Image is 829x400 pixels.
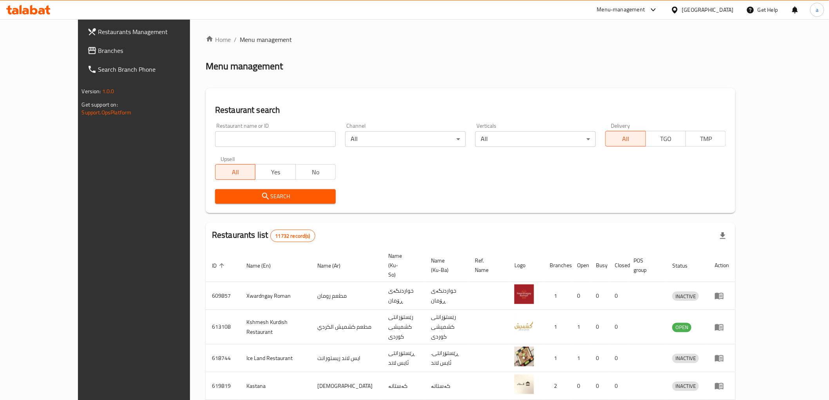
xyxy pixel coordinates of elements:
[608,344,627,372] td: 0
[715,322,729,332] div: Menu
[590,372,608,400] td: 0
[206,344,240,372] td: 618744
[543,282,571,310] td: 1
[98,27,210,36] span: Restaurants Management
[206,310,240,344] td: 613108
[649,133,683,145] span: TGO
[215,104,726,116] h2: Restaurant search
[608,310,627,344] td: 0
[81,22,216,41] a: Restaurants Management
[425,310,469,344] td: رێستۆرانتی کشمیشى كوردى
[715,353,729,363] div: Menu
[713,226,732,245] div: Export file
[425,344,469,372] td: .ڕێستۆرانتی ئایس لاند
[514,316,534,335] img: Kshmesh Kurdish Restaurant
[98,46,210,55] span: Branches
[295,164,336,180] button: No
[240,310,311,344] td: Kshmesh Kurdish Restaurant
[206,372,240,400] td: 619819
[475,256,499,275] span: Ref. Name
[590,344,608,372] td: 0
[672,382,699,391] span: INACTIVE
[425,282,469,310] td: خواردنگەی ڕۆمان
[82,100,118,110] span: Get support on:
[715,381,729,391] div: Menu
[543,372,571,400] td: 2
[215,189,336,204] button: Search
[345,131,466,147] div: All
[382,372,425,400] td: کەستانە
[215,131,336,147] input: Search for restaurant name or ID..
[672,323,691,332] span: OPEN
[82,107,132,118] a: Support.OpsPlatform
[672,261,698,270] span: Status
[571,282,590,310] td: 0
[611,123,630,129] label: Delivery
[672,291,699,301] div: INACTIVE
[672,354,699,363] span: INACTIVE
[590,310,608,344] td: 0
[255,164,295,180] button: Yes
[240,372,311,400] td: Kastana
[317,261,351,270] span: Name (Ar)
[240,344,311,372] td: Ice Land Restaurant
[240,35,292,44] span: Menu management
[816,5,818,14] span: a
[215,164,255,180] button: All
[234,35,237,44] li: /
[206,282,240,310] td: 609857
[382,282,425,310] td: خواردنگەی ڕۆمان
[608,249,627,282] th: Closed
[240,282,311,310] td: Xwardngay Roman
[475,131,596,147] div: All
[590,282,608,310] td: 0
[571,249,590,282] th: Open
[246,261,281,270] span: Name (En)
[514,284,534,304] img: Xwardngay Roman
[608,282,627,310] td: 0
[82,86,101,96] span: Version:
[206,35,735,44] nav: breadcrumb
[543,344,571,372] td: 1
[686,131,726,147] button: TMP
[219,167,252,178] span: All
[431,256,459,275] span: Name (Ku-Ba)
[311,372,382,400] td: [DEMOGRAPHIC_DATA]
[571,372,590,400] td: 0
[270,230,315,242] div: Total records count
[715,291,729,300] div: Menu
[81,41,216,60] a: Branches
[543,310,571,344] td: 1
[382,344,425,372] td: ڕێستۆرانتی ئایس لاند
[508,249,543,282] th: Logo
[646,131,686,147] button: TGO
[514,375,534,394] img: Kastana
[634,256,657,275] span: POS group
[299,167,333,178] span: No
[212,229,315,242] h2: Restaurants list
[571,310,590,344] td: 1
[514,347,534,366] img: Ice Land Restaurant
[388,251,415,279] span: Name (Ku-So)
[221,192,329,201] span: Search
[102,86,114,96] span: 1.0.0
[81,60,216,79] a: Search Branch Phone
[608,372,627,400] td: 0
[609,133,643,145] span: All
[271,232,315,240] span: 11732 record(s)
[98,65,210,74] span: Search Branch Phone
[689,133,723,145] span: TMP
[212,261,227,270] span: ID
[672,292,699,301] span: INACTIVE
[571,344,590,372] td: 1
[590,249,608,282] th: Busy
[425,372,469,400] td: کەستانە
[311,282,382,310] td: مطعم رومان
[206,35,231,44] a: Home
[708,249,735,282] th: Action
[597,5,645,14] div: Menu-management
[221,156,235,162] label: Upsell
